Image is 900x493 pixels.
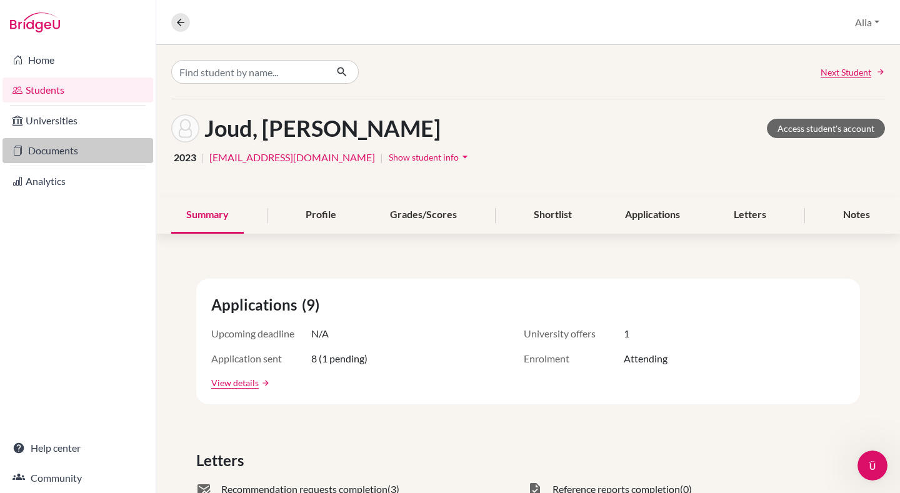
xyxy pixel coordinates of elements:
[857,451,887,481] iframe: Intercom live chat
[171,197,244,234] div: Summary
[821,66,871,79] span: Next Student
[624,351,667,366] span: Attending
[291,197,351,234] div: Profile
[311,326,329,341] span: N/A
[211,376,259,389] a: View details
[174,150,196,165] span: 2023
[171,114,199,142] img: Younes Joud's avatar
[524,351,624,366] span: Enrolment
[171,60,326,84] input: Find student by name...
[211,326,311,341] span: Upcoming deadline
[2,47,153,72] a: Home
[196,449,249,472] span: Letters
[828,197,885,234] div: Notes
[767,119,885,138] a: Access student's account
[519,197,587,234] div: Shortlist
[610,197,695,234] div: Applications
[719,197,781,234] div: Letters
[524,326,624,341] span: University offers
[388,147,472,167] button: Show student infoarrow_drop_down
[2,108,153,133] a: Universities
[389,152,459,162] span: Show student info
[375,197,472,234] div: Grades/Scores
[2,436,153,461] a: Help center
[380,150,383,165] span: |
[302,294,324,316] span: (9)
[259,379,270,387] a: arrow_forward
[10,12,60,32] img: Bridge-U
[624,326,629,341] span: 1
[2,466,153,491] a: Community
[209,150,375,165] a: [EMAIL_ADDRESS][DOMAIN_NAME]
[311,351,367,366] span: 8 (1 pending)
[2,77,153,102] a: Students
[821,66,885,79] a: Next Student
[2,138,153,163] a: Documents
[211,351,311,366] span: Application sent
[201,150,204,165] span: |
[459,151,471,163] i: arrow_drop_down
[849,11,885,34] button: Alia
[204,115,441,142] h1: Joud, [PERSON_NAME]
[2,169,153,194] a: Analytics
[211,294,302,316] span: Applications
